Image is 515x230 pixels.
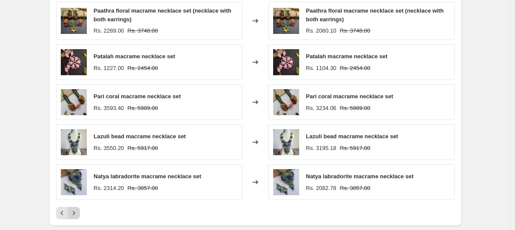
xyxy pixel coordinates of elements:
img: fe392f_23e85a18c94d4560b9025ac4599d07c9_mv2_80x.webp [273,129,299,155]
span: Pari coral macrame necklace set [306,93,393,100]
span: Natya labradorite macrame necklace set [306,173,414,180]
strike: Rs. 5917.00 [340,144,370,153]
div: Rs. 2082.78 [306,184,337,193]
span: Lazuli bead macrame necklace set [306,133,398,140]
strike: Rs. 3748.00 [128,27,158,35]
span: Lazuli bead macrame necklace set [94,133,186,140]
div: Rs. 2060.10 [306,27,337,35]
nav: Pagination [56,207,80,219]
span: Natya labradorite macrame necklace set [94,173,201,180]
img: fe392f_0a8f3cf8c0164e97aafd0094ff4ac0cb_mv2_80x.jpg [61,169,87,195]
strike: Rs. 5917.00 [128,144,158,153]
img: fe392f_b09b775b6bd443ad82ab506d4680df5f_mv2_80x.jpg [61,8,87,34]
button: Next [68,207,80,219]
strike: Rs. 5989.00 [340,104,370,113]
span: Paathra floral macrame necklace set (necklace with both earrings) [94,7,231,23]
span: Paathra floral macrame necklace set (necklace with both earrings) [306,7,444,23]
div: Rs. 1227.00 [94,64,124,73]
button: Previous [56,207,68,219]
strike: Rs. 5989.00 [128,104,158,113]
div: Rs. 3550.20 [94,144,124,153]
strike: Rs. 3857.00 [340,184,370,193]
img: fe392f_9d3c67a32570449da2a74b3aaec2dece_mv2_80x.jpg [273,49,299,75]
strike: Rs. 3857.00 [128,184,158,193]
img: fe392f_0a8f3cf8c0164e97aafd0094ff4ac0cb_mv2_80x.jpg [273,169,299,195]
span: Patalah macrame necklace set [94,53,175,60]
img: fe392f_b09b775b6bd443ad82ab506d4680df5f_mv2_80x.jpg [273,8,299,34]
img: fe392f_1b44ac50575e474b9d8f505d7a64ad30_mv2_80x.jpg [61,89,87,115]
img: fe392f_9d3c67a32570449da2a74b3aaec2dece_mv2_80x.jpg [61,49,87,75]
strike: Rs. 2454.00 [340,64,370,73]
img: fe392f_23e85a18c94d4560b9025ac4599d07c9_mv2_80x.webp [61,129,87,155]
span: Pari coral macrame necklace set [94,93,181,100]
div: Rs. 2314.20 [94,184,124,193]
div: Rs. 1104.30 [306,64,337,73]
div: Rs. 2289.00 [94,27,124,35]
strike: Rs. 2454.00 [128,64,158,73]
div: Rs. 3195.18 [306,144,337,153]
span: Patalah macrame necklace set [306,53,388,60]
strike: Rs. 3748.00 [340,27,370,35]
img: fe392f_1b44ac50575e474b9d8f505d7a64ad30_mv2_80x.jpg [273,89,299,115]
div: Rs. 3234.06 [306,104,337,113]
div: Rs. 3593.40 [94,104,124,113]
